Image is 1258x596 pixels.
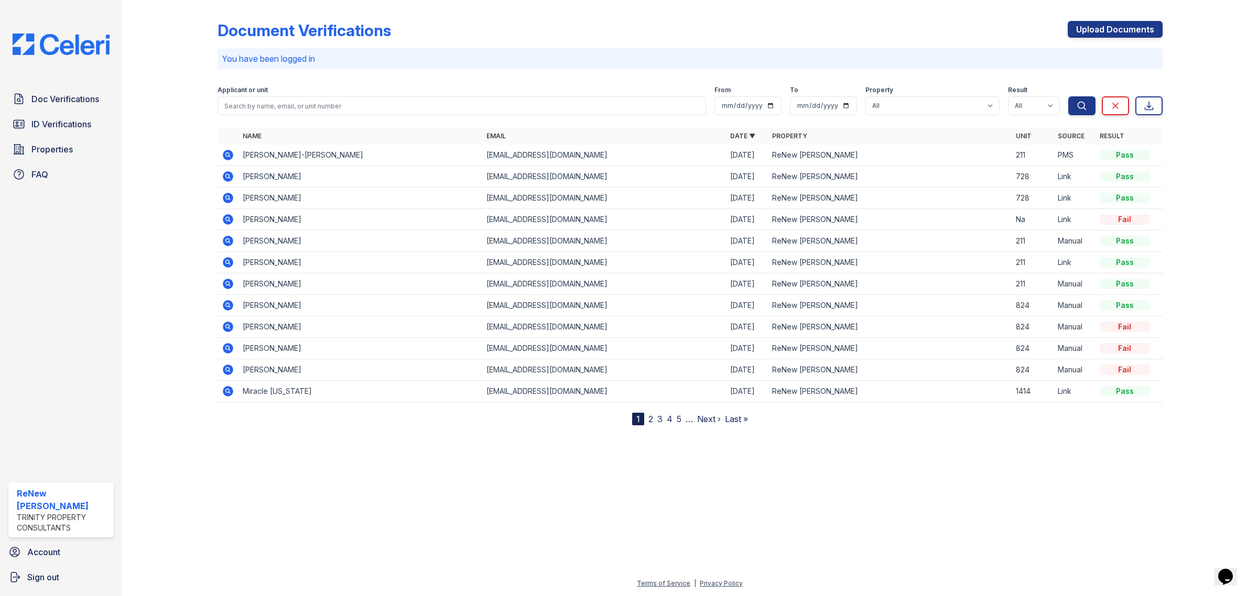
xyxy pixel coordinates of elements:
a: 4 [667,414,673,424]
td: [DATE] [726,338,768,359]
td: 824 [1012,359,1054,381]
td: [DATE] [726,381,768,402]
a: Next › [697,414,721,424]
td: [PERSON_NAME] [238,230,482,252]
td: 211 [1012,145,1054,166]
td: Miracle [US_STATE] [238,381,482,402]
td: PMS [1054,145,1096,166]
td: [DATE] [726,273,768,295]
td: [DATE] [726,316,768,338]
div: | [694,579,696,587]
td: 728 [1012,187,1054,209]
td: Link [1054,209,1096,230]
label: To [790,86,798,94]
td: Manual [1054,359,1096,381]
p: You have been logged in [222,52,1158,65]
a: Sign out [4,567,118,588]
td: [EMAIL_ADDRESS][DOMAIN_NAME] [482,166,726,187]
a: Result [1100,132,1124,140]
label: Applicant or unit [218,86,268,94]
td: ReNew [PERSON_NAME] [768,359,1012,381]
td: [PERSON_NAME] [238,316,482,338]
span: … [686,413,693,425]
td: [DATE] [726,209,768,230]
td: 211 [1012,273,1054,295]
td: ReNew [PERSON_NAME] [768,145,1012,166]
div: Fail [1100,322,1150,332]
a: Upload Documents [1068,21,1163,38]
td: [EMAIL_ADDRESS][DOMAIN_NAME] [482,145,726,166]
div: Pass [1100,386,1150,396]
td: [EMAIL_ADDRESS][DOMAIN_NAME] [482,273,726,295]
td: ReNew [PERSON_NAME] [768,295,1012,316]
a: 5 [677,414,681,424]
div: Pass [1100,150,1150,160]
a: ID Verifications [8,114,114,135]
div: 1 [632,413,644,425]
a: Doc Verifications [8,89,114,109]
td: 211 [1012,252,1054,273]
td: Manual [1054,230,1096,252]
div: Pass [1100,171,1150,182]
td: Link [1054,381,1096,402]
td: ReNew [PERSON_NAME] [768,187,1012,209]
td: Manual [1054,316,1096,338]
td: [EMAIL_ADDRESS][DOMAIN_NAME] [482,295,726,316]
td: 211 [1012,230,1054,252]
td: 824 [1012,295,1054,316]
td: ReNew [PERSON_NAME] [768,230,1012,252]
td: Manual [1054,338,1096,359]
a: Property [772,132,807,140]
div: Pass [1100,257,1150,268]
td: 728 [1012,166,1054,187]
td: [DATE] [726,359,768,381]
td: [PERSON_NAME] [238,252,482,273]
a: Privacy Policy [700,579,743,587]
label: Result [1008,86,1027,94]
td: 824 [1012,316,1054,338]
iframe: chat widget [1214,554,1248,586]
td: [EMAIL_ADDRESS][DOMAIN_NAME] [482,338,726,359]
td: ReNew [PERSON_NAME] [768,166,1012,187]
div: Fail [1100,343,1150,354]
td: [PERSON_NAME] [238,273,482,295]
td: Na [1012,209,1054,230]
td: ReNew [PERSON_NAME] [768,273,1012,295]
div: Fail [1100,214,1150,225]
td: [PERSON_NAME] [238,338,482,359]
td: 824 [1012,338,1054,359]
td: [EMAIL_ADDRESS][DOMAIN_NAME] [482,209,726,230]
td: Link [1054,187,1096,209]
td: ReNew [PERSON_NAME] [768,252,1012,273]
div: ReNew [PERSON_NAME] [17,487,110,512]
span: ID Verifications [31,118,91,130]
td: [EMAIL_ADDRESS][DOMAIN_NAME] [482,252,726,273]
div: Fail [1100,365,1150,375]
td: [EMAIL_ADDRESS][DOMAIN_NAME] [482,381,726,402]
td: Manual [1054,295,1096,316]
span: FAQ [31,168,48,181]
a: Name [243,132,262,140]
div: Pass [1100,193,1150,203]
span: Doc Verifications [31,93,99,105]
td: ReNew [PERSON_NAME] [768,338,1012,359]
td: [DATE] [726,187,768,209]
div: Document Verifications [218,21,391,40]
td: [DATE] [726,230,768,252]
a: 2 [648,414,653,424]
td: ReNew [PERSON_NAME] [768,381,1012,402]
a: Terms of Service [637,579,690,587]
a: Source [1058,132,1085,140]
td: [EMAIL_ADDRESS][DOMAIN_NAME] [482,359,726,381]
span: Sign out [27,571,59,583]
td: Manual [1054,273,1096,295]
a: Unit [1016,132,1032,140]
div: Pass [1100,236,1150,246]
a: 3 [657,414,663,424]
td: [DATE] [726,145,768,166]
span: Account [27,546,60,558]
span: Properties [31,143,73,156]
td: ReNew [PERSON_NAME] [768,316,1012,338]
input: Search by name, email, or unit number [218,96,706,115]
